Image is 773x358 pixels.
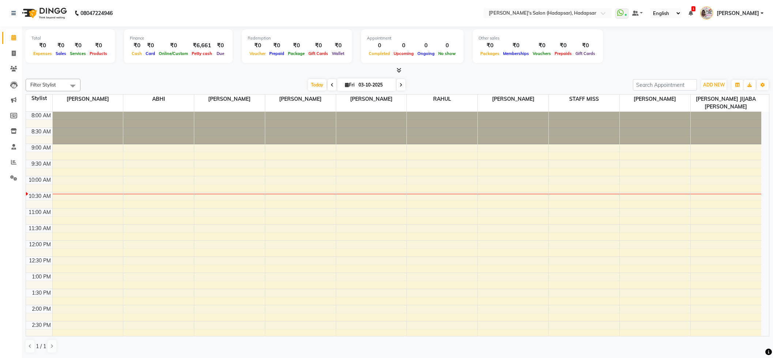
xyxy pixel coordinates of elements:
[479,35,597,41] div: Other sales
[553,41,574,50] div: ₹0
[553,51,574,56] span: Prepaids
[130,51,144,56] span: Cash
[531,41,553,50] div: ₹0
[479,51,501,56] span: Packages
[68,41,88,50] div: ₹0
[27,257,52,265] div: 12:30 PM
[367,41,392,50] div: 0
[343,82,356,88] span: Fri
[30,273,52,281] div: 1:00 PM
[265,95,336,104] span: [PERSON_NAME]
[307,41,330,50] div: ₹0
[478,95,548,104] span: [PERSON_NAME]
[501,51,531,56] span: Memberships
[248,51,267,56] span: Voucher
[123,95,194,104] span: ABHI
[549,95,619,104] span: STAFF MISS
[286,41,307,50] div: ₹0
[31,51,54,56] span: Expenses
[436,41,458,50] div: 0
[267,51,286,56] span: Prepaid
[416,51,436,56] span: Ongoing
[190,41,214,50] div: ₹6,661
[356,80,393,91] input: 2025-10-03
[130,41,144,50] div: ₹0
[336,95,407,104] span: [PERSON_NAME]
[330,41,346,50] div: ₹0
[54,51,68,56] span: Sales
[267,41,286,50] div: ₹0
[248,35,346,41] div: Redemption
[68,51,88,56] span: Services
[30,289,52,297] div: 1:30 PM
[214,41,227,50] div: ₹0
[30,305,52,313] div: 2:00 PM
[308,79,326,91] span: Today
[574,51,597,56] span: Gift Cards
[30,144,52,152] div: 9:00 AM
[194,95,265,104] span: [PERSON_NAME]
[688,10,693,16] a: 1
[691,6,695,11] span: 1
[574,41,597,50] div: ₹0
[80,3,113,23] b: 08047224946
[717,10,759,17] span: [PERSON_NAME]
[392,41,416,50] div: 0
[27,208,52,216] div: 11:00 AM
[215,51,226,56] span: Due
[30,82,56,88] span: Filter Stylist
[501,41,531,50] div: ₹0
[88,41,109,50] div: ₹0
[286,51,307,56] span: Package
[27,192,52,200] div: 10:30 AM
[703,82,725,88] span: ADD NEW
[27,176,52,184] div: 10:00 AM
[157,51,190,56] span: Online/Custom
[691,95,761,111] span: [PERSON_NAME] JIJABA [PERSON_NAME]
[31,35,109,41] div: Total
[30,321,52,329] div: 2:30 PM
[367,51,392,56] span: Completed
[19,3,69,23] img: logo
[27,225,52,232] div: 11:30 AM
[30,128,52,136] div: 8:30 AM
[620,95,690,104] span: [PERSON_NAME]
[53,95,123,104] span: [PERSON_NAME]
[31,41,54,50] div: ₹0
[27,241,52,248] div: 12:00 PM
[144,41,157,50] div: ₹0
[700,7,713,19] img: PAVAN
[26,95,52,102] div: Stylist
[307,51,330,56] span: Gift Cards
[130,35,227,41] div: Finance
[144,51,157,56] span: Card
[416,41,436,50] div: 0
[479,41,501,50] div: ₹0
[157,41,190,50] div: ₹0
[436,51,458,56] span: No show
[190,51,214,56] span: Petty cash
[30,112,52,119] div: 8:00 AM
[330,51,346,56] span: Wallet
[367,35,458,41] div: Appointment
[88,51,109,56] span: Products
[30,160,52,168] div: 9:30 AM
[633,79,697,91] input: Search Appointment
[407,95,477,104] span: RAHUL
[248,41,267,50] div: ₹0
[54,41,68,50] div: ₹0
[392,51,416,56] span: Upcoming
[701,80,727,90] button: ADD NEW
[531,51,553,56] span: Vouchers
[36,343,46,350] span: 1 / 1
